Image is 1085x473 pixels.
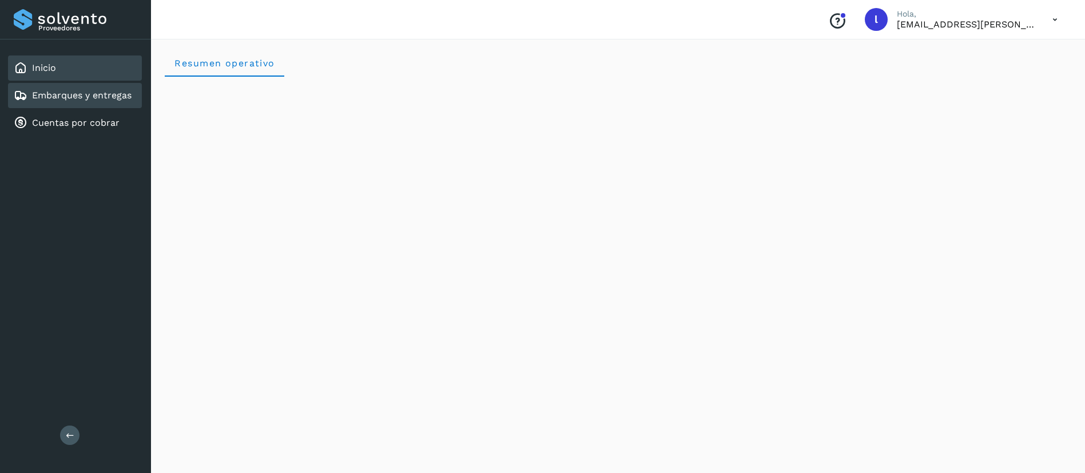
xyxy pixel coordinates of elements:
span: Resumen operativo [174,58,275,69]
a: Embarques y entregas [32,90,132,101]
a: Inicio [32,62,56,73]
div: Cuentas por cobrar [8,110,142,136]
div: Inicio [8,55,142,81]
div: Embarques y entregas [8,83,142,108]
p: lauraamalia.castillo@xpertal.com [897,19,1034,30]
a: Cuentas por cobrar [32,117,120,128]
p: Hola, [897,9,1034,19]
p: Proveedores [38,24,137,32]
